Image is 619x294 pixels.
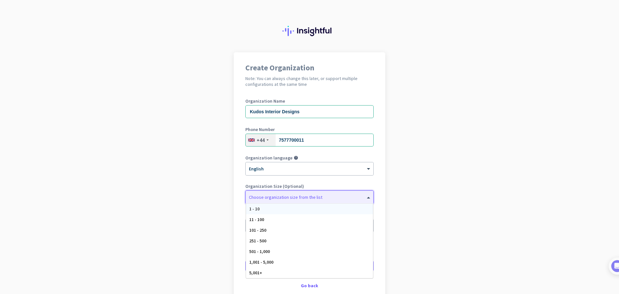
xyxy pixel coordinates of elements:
span: 11 - 100 [249,217,264,222]
img: Insightful [282,26,337,36]
div: +44 [257,137,265,143]
i: help [294,156,298,160]
label: Organization Time Zone [245,212,374,217]
span: 1 - 10 [249,206,260,212]
label: Organization Size (Optional) [245,184,374,188]
div: Go back [245,283,374,288]
div: Options List [246,204,373,278]
span: 1,001 - 5,000 [249,259,273,265]
input: 121 234 5678 [245,134,374,147]
input: What is the name of your organization? [245,105,374,118]
label: Organization language [245,156,292,160]
span: 5,001+ [249,270,262,276]
button: Create Organization [245,260,374,272]
label: Organization Name [245,99,374,103]
span: 251 - 500 [249,238,266,244]
span: 501 - 1,000 [249,248,270,254]
h1: Create Organization [245,64,374,72]
label: Phone Number [245,127,374,132]
span: 101 - 250 [249,227,266,233]
h2: Note: You can always change this later, or support multiple configurations at the same time [245,76,374,87]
